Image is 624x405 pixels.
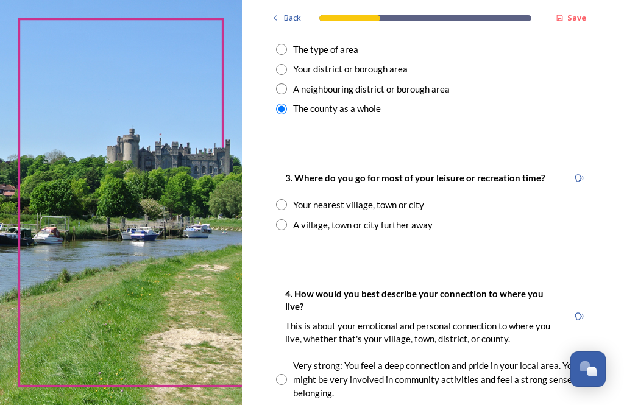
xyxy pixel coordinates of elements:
button: Open Chat [570,351,606,387]
strong: 3. Where do you go for most of your leisure or recreation time? [285,172,545,183]
div: Very strong: You feel a deep connection and pride in your local area. You might be very involved ... [293,359,590,400]
div: Your nearest village, town or city [293,198,424,212]
strong: 4. How would you best describe your connection to where you live? [285,288,545,312]
div: A village, town or city further away [293,218,433,232]
div: The type of area [293,43,358,57]
span: Back [284,12,301,24]
p: This is about your emotional and personal connection to where you live, whether that's your villa... [285,320,559,346]
strong: Save [567,12,586,23]
div: Your district or borough area [293,62,408,76]
div: A neighbouring district or borough area [293,82,450,96]
div: The county as a whole [293,102,381,116]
